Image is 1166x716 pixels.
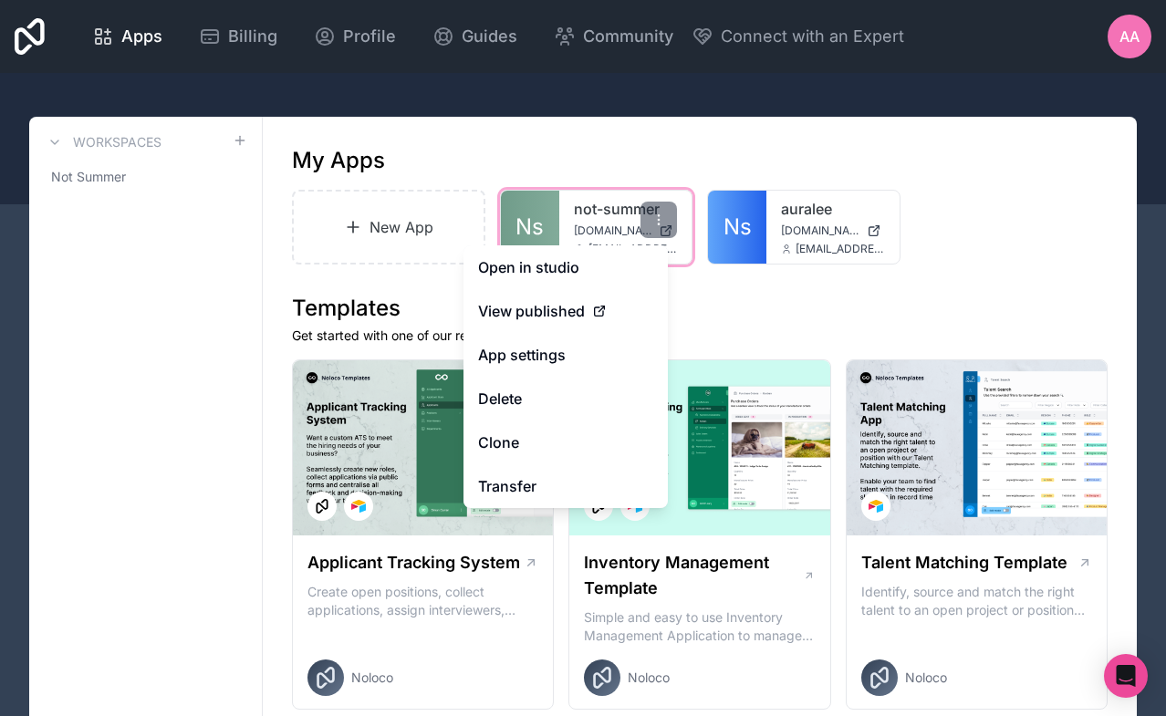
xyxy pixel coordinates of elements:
[51,168,126,186] span: Not Summer
[515,213,544,242] span: Ns
[861,583,1092,619] p: Identify, source and match the right talent to an open project or position with our Talent Matchi...
[292,146,385,175] h1: My Apps
[463,377,668,420] button: Delete
[44,161,247,193] a: Not Summer
[462,24,517,49] span: Guides
[121,24,162,49] span: Apps
[463,464,668,508] a: Transfer
[351,669,393,687] span: Noloco
[418,16,532,57] a: Guides
[44,131,161,153] a: Workspaces
[307,550,520,576] h1: Applicant Tracking System
[861,550,1067,576] h1: Talent Matching Template
[781,223,885,238] a: [DOMAIN_NAME]
[184,16,292,57] a: Billing
[628,669,670,687] span: Noloco
[501,191,559,264] a: Ns
[539,16,688,57] a: Community
[299,16,411,57] a: Profile
[869,499,883,514] img: Airtable Logo
[584,608,815,645] p: Simple and easy to use Inventory Management Application to manage your stock, orders and Manufact...
[574,223,652,238] span: [DOMAIN_NAME]
[292,294,1108,323] h1: Templates
[796,242,885,256] span: [EMAIL_ADDRESS][DOMAIN_NAME]
[692,24,904,49] button: Connect with an Expert
[781,223,859,238] span: [DOMAIN_NAME]
[588,242,678,256] span: [EMAIL_ADDRESS][DOMAIN_NAME]
[343,24,396,49] span: Profile
[574,223,678,238] a: [DOMAIN_NAME]
[463,420,668,464] a: Clone
[351,499,366,514] img: Airtable Logo
[292,190,485,265] a: New App
[1119,26,1140,47] span: AA
[1104,654,1148,698] div: Open Intercom Messenger
[463,289,668,333] a: View published
[463,245,668,289] a: Open in studio
[73,133,161,151] h3: Workspaces
[574,198,678,220] a: not-summer
[781,198,885,220] a: auralee
[307,583,538,619] p: Create open positions, collect applications, assign interviewers, centralise candidate feedback a...
[708,191,766,264] a: Ns
[905,669,947,687] span: Noloco
[478,300,585,322] span: View published
[463,333,668,377] a: App settings
[228,24,277,49] span: Billing
[721,24,904,49] span: Connect with an Expert
[584,550,803,601] h1: Inventory Management Template
[583,24,673,49] span: Community
[724,213,752,242] span: Ns
[292,327,1108,345] p: Get started with one of our ready-made templates
[78,16,177,57] a: Apps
